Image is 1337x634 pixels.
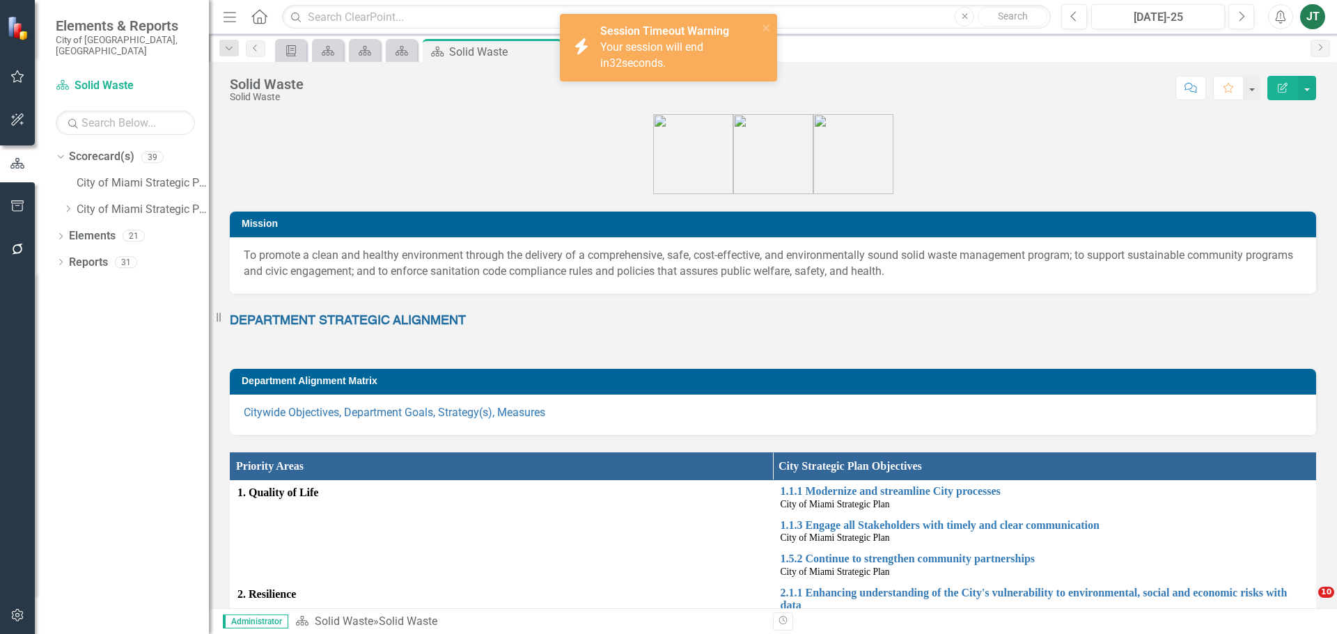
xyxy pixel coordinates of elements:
input: Search ClearPoint... [282,5,1051,29]
span: 10 [1318,587,1334,598]
a: City of Miami Strategic Plan (NEW) [77,202,209,218]
img: city_priorities_p2p_icon%20grey.png [813,114,893,194]
a: Elements [69,228,116,244]
div: Solid Waste [230,77,304,92]
a: 1.1.1 Modernize and streamline City processes [781,485,1309,498]
img: city_priorities_qol_icon.png [653,114,733,194]
span: 2. Resilience [237,587,766,603]
span: Administrator [223,615,288,628]
div: 21 [123,230,145,242]
div: Solid Waste [230,92,304,102]
span: Your session will end in seconds. [600,40,703,70]
a: Scorecard(s) [69,149,134,165]
button: [DATE]-25 [1091,4,1225,29]
button: close [762,19,772,35]
iframe: Intercom live chat [1290,587,1323,620]
div: Solid Waste [379,615,437,628]
a: Solid Waste [56,78,195,94]
span: Elements & Reports [56,17,195,34]
small: City of [GEOGRAPHIC_DATA], [GEOGRAPHIC_DATA] [56,34,195,57]
a: Solid Waste [315,615,373,628]
h3: Department Alignment Matrix [242,376,1309,386]
span: Search [998,10,1028,22]
strong: Session Timeout Warning [600,24,729,38]
button: JT [1300,4,1325,29]
img: ClearPoint Strategy [7,16,31,40]
img: city_priorities_res_icon%20grey.png [733,114,813,194]
button: Search [978,7,1047,26]
td: Double-Click to Edit Right Click for Context Menu [773,548,1316,583]
a: Citywide Objectives, Department Goals, Strategy(s), Measures [244,406,545,419]
div: Solid Waste [449,43,558,61]
span: DEPARTMENT STRATEGIC ALIGNMENT [230,315,466,327]
span: City of Miami Strategic Plan [781,532,890,543]
a: 2.1.1 Enhancing understanding of the City's vulnerability to environmental, social and economic r... [781,587,1309,611]
div: 39 [141,151,164,163]
p: To promote a clean and healthy environment through the delivery of a comprehensive, safe, cost-ef... [244,248,1302,280]
td: Double-Click to Edit Right Click for Context Menu [773,582,1316,628]
td: Double-Click to Edit [230,481,774,583]
input: Search Below... [56,111,195,135]
div: [DATE]-25 [1096,9,1220,26]
a: 1.1.3 Engage all Stakeholders with timely and clear communication [781,519,1309,532]
div: » [295,614,763,630]
span: 1. Quality of Life [237,485,766,501]
span: City of Miami Strategic Plan [781,499,890,509]
div: 31 [115,256,137,268]
td: Double-Click to Edit Right Click for Context Menu [773,514,1316,548]
a: Reports [69,255,108,271]
a: 1.5.2 Continue to strengthen community partnerships [781,553,1309,565]
h3: Mission [242,219,1309,229]
span: 32 [609,56,622,70]
span: City of Miami Strategic Plan [781,566,890,577]
a: City of Miami Strategic Plan [77,175,209,191]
